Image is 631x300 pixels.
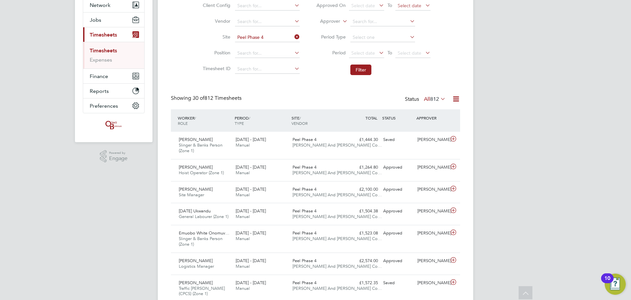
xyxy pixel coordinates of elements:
[346,162,381,173] div: £1,264.80
[193,95,242,101] span: 812 Timesheets
[381,162,415,173] div: Approved
[292,121,308,126] span: VENDOR
[346,134,381,145] div: £1,444.30
[104,120,123,130] img: oneillandbrennan-logo-retina.png
[292,192,382,198] span: [PERSON_NAME] And [PERSON_NAME] Co…
[83,42,144,68] div: Timesheets
[236,263,250,269] span: Manual
[179,170,224,176] span: Hoist Operator (Zone 1)
[316,2,346,8] label: Approved On
[346,278,381,288] div: £1,572.35
[346,206,381,217] div: £1,504.38
[381,228,415,239] div: Approved
[179,280,213,286] span: [PERSON_NAME]
[179,236,222,247] span: Slinger & Banks Person (Zone 1)
[292,137,316,142] span: Peel Phase 4
[292,280,316,286] span: Peel Phase 4
[415,278,449,288] div: [PERSON_NAME]
[350,65,371,75] button: Filter
[235,121,244,126] span: TYPE
[235,1,300,11] input: Search for...
[236,214,250,219] span: Manual
[386,1,394,10] span: To
[381,278,415,288] div: Saved
[351,50,375,56] span: Select date
[236,142,250,148] span: Manual
[90,103,118,109] span: Preferences
[90,73,108,79] span: Finance
[415,256,449,266] div: [PERSON_NAME]
[235,49,300,58] input: Search for...
[236,164,266,170] span: [DATE] - [DATE]
[201,50,230,56] label: Position
[235,17,300,26] input: Search for...
[179,164,213,170] span: [PERSON_NAME]
[179,142,222,153] span: Slinger & Banks Person (Zone 1)
[201,34,230,40] label: Site
[346,184,381,195] div: £2,100.00
[292,170,382,176] span: [PERSON_NAME] And [PERSON_NAME] Co…
[193,95,204,101] span: 30 of
[90,57,112,63] a: Expenses
[292,263,382,269] span: [PERSON_NAME] And [PERSON_NAME] Co…
[398,3,421,9] span: Select date
[236,258,266,263] span: [DATE] - [DATE]
[201,2,230,8] label: Client Config
[292,164,316,170] span: Peel Phase 4
[179,208,211,214] span: [DATE] Ukwandu
[299,115,301,121] span: /
[424,96,446,102] label: All
[381,206,415,217] div: Approved
[235,33,300,42] input: Search for...
[381,184,415,195] div: Approved
[292,236,382,241] span: [PERSON_NAME] And [PERSON_NAME] Co…
[415,134,449,145] div: [PERSON_NAME]
[605,274,626,295] button: Open Resource Center, 10 new notifications
[292,186,316,192] span: Peel Phase 4
[316,50,346,56] label: Period
[351,3,375,9] span: Select date
[179,258,213,263] span: [PERSON_NAME]
[171,95,243,102] div: Showing
[292,208,316,214] span: Peel Phase 4
[415,206,449,217] div: [PERSON_NAME]
[201,18,230,24] label: Vendor
[290,112,347,129] div: SITE
[83,84,144,98] button: Reports
[350,17,415,26] input: Search for...
[415,184,449,195] div: [PERSON_NAME]
[179,186,213,192] span: [PERSON_NAME]
[236,137,266,142] span: [DATE] - [DATE]
[179,137,213,142] span: [PERSON_NAME]
[179,286,225,297] span: Traffic [PERSON_NAME] (CPCS) (Zone 1)
[83,69,144,83] button: Finance
[179,230,229,236] span: Emuobo White Onomuv…
[292,230,316,236] span: Peel Phase 4
[195,115,196,121] span: /
[415,228,449,239] div: [PERSON_NAME]
[100,150,128,163] a: Powered byEngage
[292,258,316,263] span: Peel Phase 4
[109,156,128,161] span: Engage
[109,150,128,156] span: Powered by
[430,96,439,102] span: 812
[350,33,415,42] input: Select one
[233,112,290,129] div: PERIOD
[178,121,188,126] span: ROLE
[236,208,266,214] span: [DATE] - [DATE]
[201,66,230,71] label: Timesheet ID
[292,142,382,148] span: [PERSON_NAME] And [PERSON_NAME] Co…
[381,256,415,266] div: Approved
[346,256,381,266] div: £2,574.00
[415,162,449,173] div: [PERSON_NAME]
[249,115,250,121] span: /
[381,112,415,124] div: STATUS
[346,228,381,239] div: £1,523.08
[365,115,377,121] span: TOTAL
[236,170,250,176] span: Manual
[179,214,228,219] span: General Labourer (Zone 1)
[405,95,447,104] div: Status
[179,192,204,198] span: Site Manager
[179,263,214,269] span: Logistics Manager
[90,17,101,23] span: Jobs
